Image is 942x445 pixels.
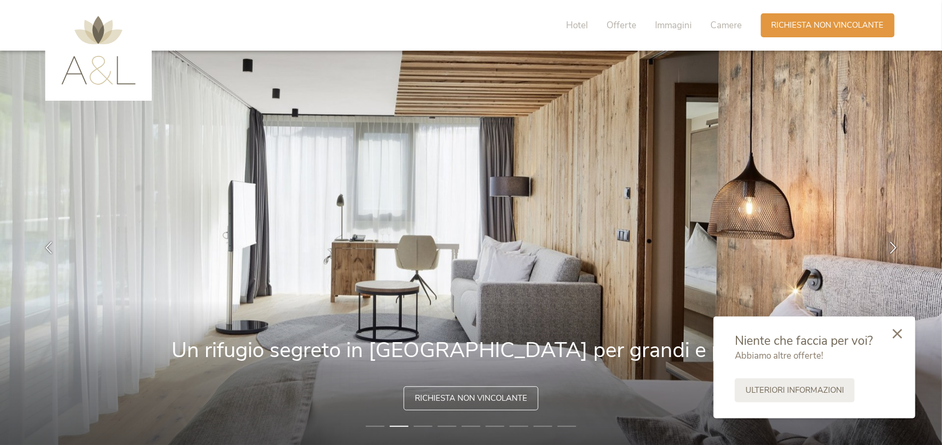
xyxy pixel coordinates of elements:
img: AMONTI & LUNARIS Wellnessresort [61,16,136,85]
span: Richiesta non vincolante [772,20,884,31]
span: Hotel [567,19,588,31]
span: Richiesta non vincolante [415,393,527,404]
span: Camere [711,19,742,31]
a: Ulteriori informazioni [735,378,855,402]
span: Niente che faccia per voi? [735,333,873,349]
span: Ulteriori informazioni [746,385,844,396]
span: Abbiamo altre offerte! [735,350,823,362]
span: Immagini [656,19,692,31]
span: Offerte [607,19,637,31]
